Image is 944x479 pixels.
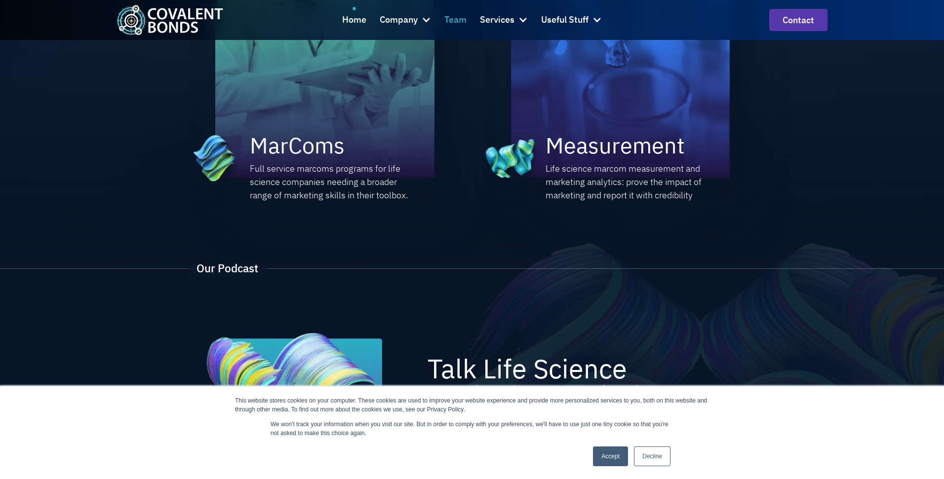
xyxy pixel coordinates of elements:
[188,256,267,281] div: Our Podcast
[117,5,223,35] img: Covalent Bonds White / Teal Logo
[541,13,589,27] div: Useful Stuff
[235,396,709,414] div: This website stores cookies on your computer. These cookies are used to improve your website expe...
[117,5,223,35] a: home
[183,135,245,197] img: MarComs
[480,13,514,27] div: Services
[634,446,670,466] a: Decline
[380,13,418,27] div: Company
[793,372,944,479] iframe: Chat Widget
[546,131,685,160] h2: Measurement
[250,162,430,202] div: Full service marcoms programs for life science companies needing a broader range of marketing ski...
[444,7,467,34] a: Team
[769,9,827,31] a: contact
[428,351,654,412] a: Talk Life Science Marketing Analysis
[541,7,602,34] div: Useful Stuff
[479,135,541,197] img: Measurement
[546,162,726,202] div: Life science marcom measurement and marketing analytics: prove the impact of marketing and report...
[250,131,345,160] h2: MarComs
[380,7,431,34] div: Company
[271,420,673,438] p: We won't track your information when you visit our site. But in order to comply with your prefere...
[342,13,366,27] div: Home
[342,7,366,34] a: Home
[593,446,628,466] a: Accept
[444,13,467,27] div: Team
[480,7,528,34] div: Services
